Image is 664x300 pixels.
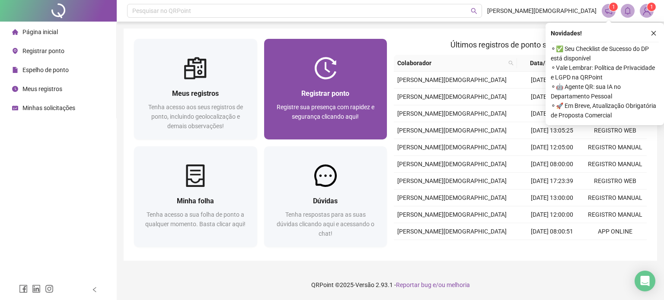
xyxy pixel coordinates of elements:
span: Novidades ! [551,28,582,38]
td: [DATE] 08:00:51 [520,223,584,240]
td: [DATE] 12:00:00 [520,206,584,223]
span: ⚬ ✅ Seu Checklist de Sucesso do DP está disponível [551,44,659,63]
span: Registrar ponto [22,47,64,54]
footer: QRPoint © 2025 - 2.93.1 - [117,270,664,300]
span: [PERSON_NAME][DEMOGRAPHIC_DATA] [397,110,507,117]
span: ⚬ Vale Lembrar: Política de Privacidade e LGPD na QRPoint [551,63,659,82]
span: [PERSON_NAME][DEMOGRAPHIC_DATA] [397,127,507,134]
sup: 1 [609,3,618,11]
span: [PERSON_NAME][DEMOGRAPHIC_DATA] [397,177,507,184]
td: REGISTRO WEB [584,122,647,139]
span: instagram [45,284,54,293]
a: DúvidasTenha respostas para as suas dúvidas clicando aqui e acessando o chat! [264,146,387,247]
span: [PERSON_NAME][DEMOGRAPHIC_DATA] [397,194,507,201]
span: [PERSON_NAME][DEMOGRAPHIC_DATA] [397,161,507,167]
td: REGISTRO MANUAL [584,156,647,173]
a: Registrar pontoRegistre sua presença com rapidez e segurança clicando aqui! [264,39,387,139]
span: home [12,29,18,35]
span: Meus registros [22,85,62,92]
td: REGISTRO MANUAL [584,206,647,223]
th: Data/Hora [517,55,578,72]
td: [DATE] 08:00:00 [520,156,584,173]
td: REGISTRO MANUAL [584,189,647,206]
td: APP ONLINE [584,223,647,240]
span: [PERSON_NAME][DEMOGRAPHIC_DATA] [487,6,597,16]
td: [DATE] 17:39:37 [520,105,584,122]
span: Minha folha [177,197,214,205]
span: [PERSON_NAME][DEMOGRAPHIC_DATA] [397,228,507,235]
span: notification [605,7,613,15]
span: Colaborador [397,58,505,68]
span: search [471,8,477,14]
span: clock-circle [12,86,18,92]
td: [DATE] 12:05:00 [520,139,584,156]
td: [DATE] 12:02:02 [520,72,584,88]
span: Minhas solicitações [22,104,75,111]
td: [DATE] 17:23:39 [520,173,584,189]
span: 1 [650,4,653,10]
td: [DATE] 13:05:25 [520,122,584,139]
span: Tenha acesso aos seus registros de ponto, incluindo geolocalização e demais observações! [148,104,243,129]
td: [DATE] 13:00:00 [520,189,584,206]
div: Open Intercom Messenger [635,271,655,291]
a: Meus registrosTenha acesso aos seus registros de ponto, incluindo geolocalização e demais observa... [134,39,257,139]
span: Página inicial [22,28,58,35]
span: Dúvidas [313,197,338,205]
span: search [508,60,514,66]
span: [PERSON_NAME][DEMOGRAPHIC_DATA] [397,144,507,151]
span: linkedin [32,284,41,293]
span: close [651,30,657,36]
span: ⚬ 🚀 Em Breve, Atualização Obrigatória de Proposta Comercial [551,101,659,120]
span: ⚬ 🤖 Agente QR: sua IA no Departamento Pessoal [551,82,659,101]
span: Data/Hora [520,58,568,68]
span: file [12,67,18,73]
span: [PERSON_NAME][DEMOGRAPHIC_DATA] [397,211,507,218]
span: Meus registros [172,89,219,98]
span: 1 [612,4,615,10]
img: 82273 [640,4,653,17]
span: [PERSON_NAME][DEMOGRAPHIC_DATA] [397,93,507,100]
span: left [92,287,98,293]
span: Espelho de ponto [22,66,69,73]
span: Registrar ponto [301,89,349,98]
span: [PERSON_NAME][DEMOGRAPHIC_DATA] [397,76,507,83]
span: Reportar bug e/ou melhoria [396,281,470,288]
td: REGISTRO MANUAL [584,139,647,156]
a: Minha folhaTenha acesso a sua folha de ponto a qualquer momento. Basta clicar aqui! [134,146,257,247]
span: search [507,57,515,69]
sup: Atualize o seu contato no menu Meus Dados [647,3,656,11]
span: facebook [19,284,28,293]
span: Versão [355,281,374,288]
span: Tenha acesso a sua folha de ponto a qualquer momento. Basta clicar aqui! [145,211,246,227]
td: [DATE] 17:13:17 [520,240,584,257]
span: environment [12,48,18,54]
td: REGISTRO WEB [584,173,647,189]
td: REGISTRO WEB [584,240,647,257]
td: [DATE] 08:00:14 [520,88,584,105]
span: bell [624,7,632,15]
span: Últimos registros de ponto sincronizados [450,40,590,49]
span: Tenha respostas para as suas dúvidas clicando aqui e acessando o chat! [277,211,374,237]
span: Registre sua presença com rapidez e segurança clicando aqui! [277,104,374,120]
span: schedule [12,105,18,111]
